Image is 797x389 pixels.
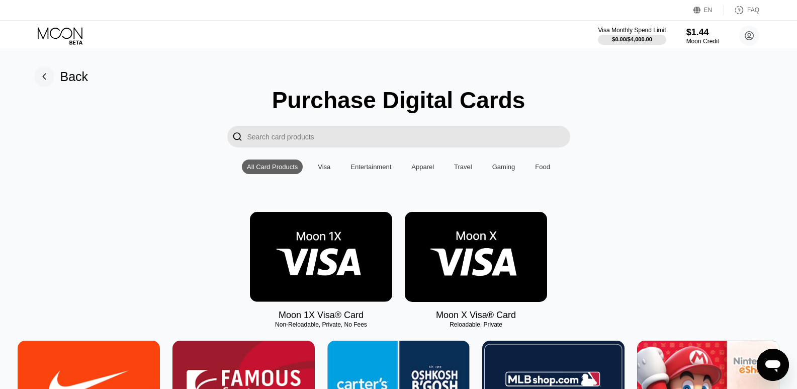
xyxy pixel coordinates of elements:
div: Food [530,160,555,174]
div: Travel [449,160,477,174]
div: Visa [313,160,335,174]
div:  [227,126,247,147]
div: Visa [318,163,330,171]
div: Apparel [411,163,434,171]
iframe: Knop om het berichtenvenster te openen [757,349,789,381]
div: Entertainment [350,163,391,171]
div: $0.00 / $4,000.00 [612,36,652,42]
div: Gaming [487,160,520,174]
div: Reloadable, Private [405,321,547,328]
div: Moon 1X Visa® Card [279,310,364,321]
div: EN [693,5,724,15]
div: Travel [454,163,472,171]
div: Entertainment [345,160,396,174]
div: Purchase Digital Cards [272,87,525,114]
div: Back [60,69,88,84]
div: $1.44 [686,27,719,38]
div: Apparel [406,160,439,174]
div: Visa Monthly Spend Limit [598,27,666,34]
div: All Card Products [242,160,303,174]
div: FAQ [724,5,759,15]
div: Moon Credit [686,38,719,45]
div: All Card Products [247,163,298,171]
div: Non-Reloadable, Private, No Fees [250,321,392,328]
div: EN [704,7,713,14]
div: FAQ [747,7,759,14]
div: Food [535,163,550,171]
div: Moon X Visa® Card [436,310,516,321]
div: Back [34,66,88,87]
input: Search card products [247,126,570,147]
div: Visa Monthly Spend Limit$0.00/$4,000.00 [598,27,666,45]
div: $1.44Moon Credit [686,27,719,45]
div: Gaming [492,163,515,171]
div:  [232,131,242,142]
